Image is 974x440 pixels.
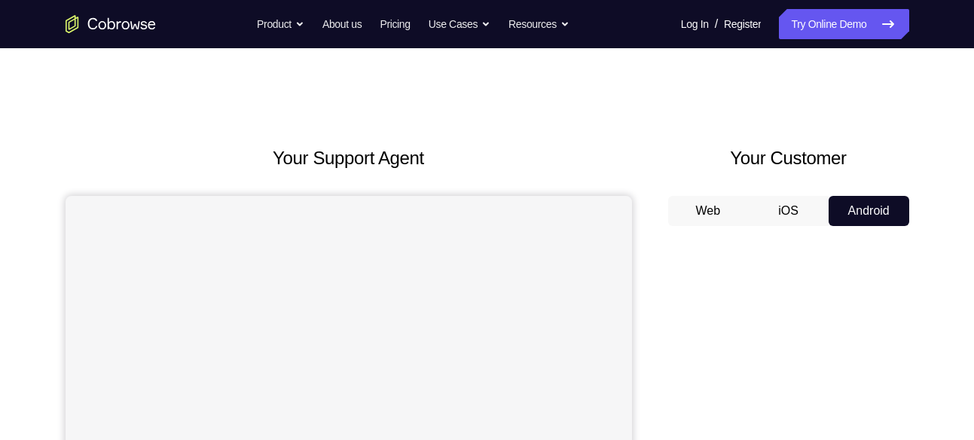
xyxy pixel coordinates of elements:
a: Try Online Demo [779,9,908,39]
button: Product [257,9,304,39]
a: Pricing [380,9,410,39]
button: iOS [748,196,829,226]
h2: Your Support Agent [66,145,632,172]
button: Android [829,196,909,226]
span: / [715,15,718,33]
a: Register [724,9,761,39]
a: Log In [681,9,709,39]
h2: Your Customer [668,145,909,172]
button: Use Cases [429,9,490,39]
a: Go to the home page [66,15,156,33]
button: Resources [508,9,569,39]
a: About us [322,9,362,39]
button: Web [668,196,749,226]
